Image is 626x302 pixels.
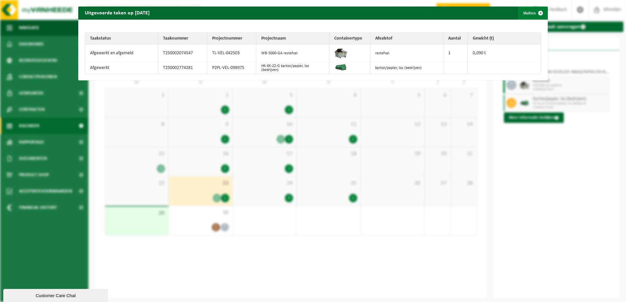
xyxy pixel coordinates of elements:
th: Projectnaam [256,33,329,44]
td: T250002774281 [158,62,207,74]
td: 0,090 t [468,44,541,62]
td: TL-VEL-042503 [207,44,256,62]
td: WB-5000-GA restafval [256,44,329,62]
button: Sluiten [518,7,547,20]
td: Afgewerkt [85,62,158,74]
td: HK-XK-22-G karton/papier, los (bedrijven) [256,62,329,74]
th: Taaknummer [158,33,207,44]
td: T250002074547 [158,44,207,62]
img: WB-5000-GAL-GY-01 [334,46,347,59]
td: restafval [370,44,443,62]
th: Projectnummer [207,33,256,44]
img: HK-XK-22-GN-00 [334,64,347,71]
iframe: chat widget [3,288,109,302]
th: Aantal [443,33,468,44]
th: Gewicht (t) [468,33,541,44]
td: 1 [443,44,468,62]
h2: Uitgevoerde taken op [DATE] [78,7,156,19]
td: P2PL-VEL-098975 [207,62,256,74]
th: Containertype [329,33,370,44]
th: Afvalstof [370,33,443,44]
th: Taakstatus [85,33,158,44]
td: Afgewerkt en afgemeld [85,44,158,62]
td: karton/papier, los (bedrijven) [370,62,443,74]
